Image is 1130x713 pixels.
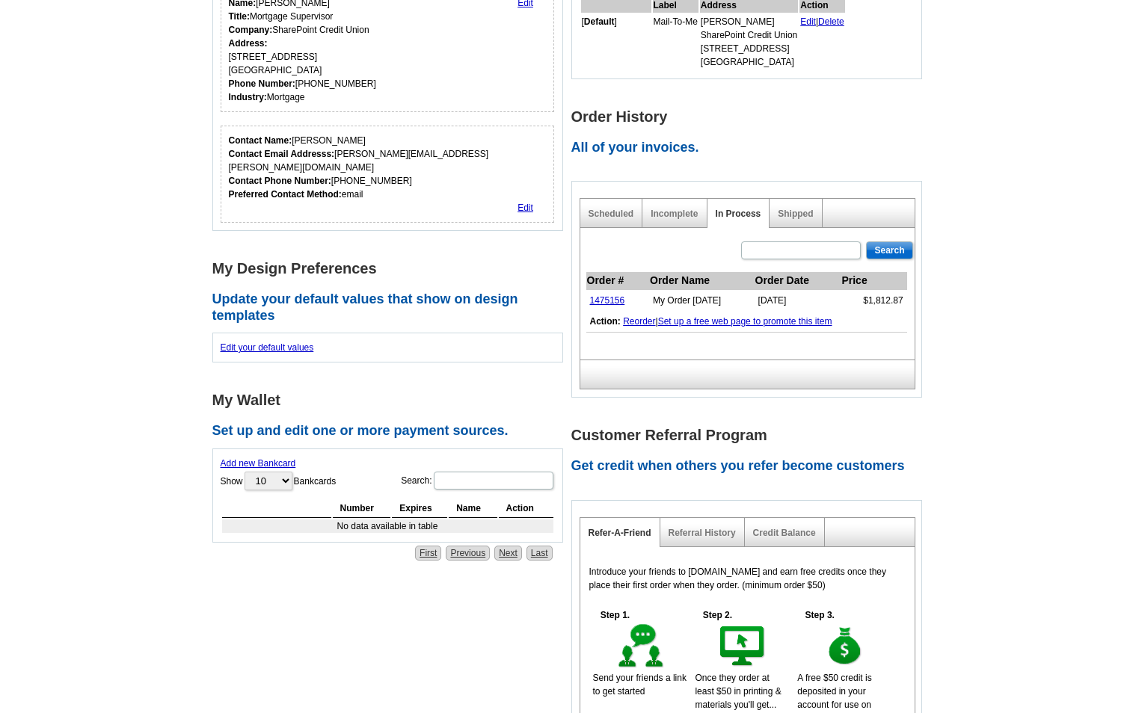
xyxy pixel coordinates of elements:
td: $1,812.87 [841,290,906,312]
a: Referral History [669,528,736,538]
th: Price [841,272,906,290]
label: Search: [401,470,554,491]
a: Last [526,546,553,561]
div: [PERSON_NAME] [PERSON_NAME][EMAIL_ADDRESS][PERSON_NAME][DOMAIN_NAME] [PHONE_NUMBER] email [229,134,547,201]
h5: Step 1. [593,608,638,622]
td: | [586,311,907,333]
img: step-1.gif [615,622,667,671]
a: 1475156 [590,295,625,306]
strong: Phone Number: [229,78,295,89]
h5: Step 2. [695,608,740,622]
label: Show Bankcards [221,470,337,492]
b: Action: [590,316,621,327]
strong: Contact Email Addresss: [229,149,335,159]
h1: Order History [571,109,930,125]
strong: Contact Name: [229,135,292,146]
a: Refer-A-Friend [589,528,651,538]
a: Next [494,546,522,561]
h2: Set up and edit one or more payment sources. [212,423,571,439]
td: [ ] [581,14,651,70]
strong: Title: [229,11,250,22]
a: Edit [800,16,816,27]
a: In Process [716,209,761,219]
h1: Customer Referral Program [571,428,930,443]
h1: My Wallet [212,392,571,408]
a: Add new Bankcard [221,458,296,469]
a: Delete [818,16,844,27]
strong: Address: [229,38,268,49]
th: Order Name [649,272,755,290]
a: Reorder [623,316,655,327]
a: Set up a free web page to promote this item [658,316,832,327]
h2: All of your invoices. [571,140,930,156]
a: Shipped [778,209,813,219]
iframe: LiveChat chat widget [831,365,1130,713]
td: No data available in table [222,519,553,533]
a: Incomplete [651,209,698,219]
p: Introduce your friends to [DOMAIN_NAME] and earn free credits once they place their first order w... [589,565,906,592]
h1: My Design Preferences [212,261,571,277]
strong: Industry: [229,92,267,102]
a: Edit [518,203,533,213]
b: Default [584,16,615,27]
a: Previous [446,546,490,561]
th: Order # [586,272,650,290]
td: [DATE] [755,290,841,312]
select: ShowBankcards [245,472,292,490]
th: Action [499,499,553,518]
input: Search: [434,472,553,490]
th: Order Date [755,272,841,290]
img: step-2.gif [717,622,769,671]
div: Who should we contact regarding order issues? [221,126,555,223]
th: Number [333,499,391,518]
th: Name [449,499,497,518]
h2: Get credit when others you refer become customers [571,458,930,475]
span: Once they order at least $50 in printing & materials you'll get... [695,673,781,710]
span: Send your friends a link to get started [593,673,687,697]
strong: Company: [229,25,273,35]
th: Expires [392,499,447,518]
a: Scheduled [589,209,634,219]
td: [PERSON_NAME] SharePoint Credit Union [STREET_ADDRESS] [GEOGRAPHIC_DATA] [700,14,798,70]
input: Search [866,241,912,259]
h5: Step 3. [797,608,842,622]
strong: Preferred Contact Method: [229,189,342,200]
img: step-3.gif [820,622,871,671]
a: Credit Balance [753,528,816,538]
strong: Contact Phone Number: [229,176,331,186]
a: Edit your default values [221,342,314,353]
a: First [415,546,441,561]
td: | [799,14,845,70]
td: Mail-To-Me [653,14,698,70]
td: My Order [DATE] [649,290,755,312]
h2: Update your default values that show on design templates [212,291,571,324]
